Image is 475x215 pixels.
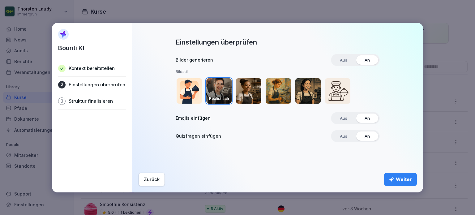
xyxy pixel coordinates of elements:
span: Aus [336,55,352,65]
span: Aus [336,131,352,141]
img: AI Sparkle [58,29,69,40]
span: An [360,114,374,123]
div: Zurück [144,176,160,183]
span: An [360,131,374,141]
p: Kontext bereitstellen [69,65,115,71]
span: An [360,55,374,65]
div: Weiter [389,176,412,183]
div: 2 [58,81,66,88]
img: Realistic style [206,78,232,104]
img: Oil painting style [266,78,291,104]
h3: Bilder generieren [176,57,213,63]
h3: Quizfragen einfügen [176,133,221,139]
span: Aus [336,114,352,123]
p: Einstellungen überprüfen [69,82,125,88]
p: Bounti KI [58,43,84,53]
button: Zurück [139,173,165,186]
button: Weiter [384,173,417,186]
h3: Emojis einfügen [176,115,211,121]
h2: Einstellungen überprüfen [176,38,257,46]
div: 3 [58,97,66,105]
p: Struktur finalisieren [69,98,113,104]
img: comic [295,78,321,104]
img: Simple outline style [325,78,350,104]
img: 3D style [236,78,261,104]
img: Illustration style [177,78,202,104]
h5: Bildstil [176,69,380,74]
